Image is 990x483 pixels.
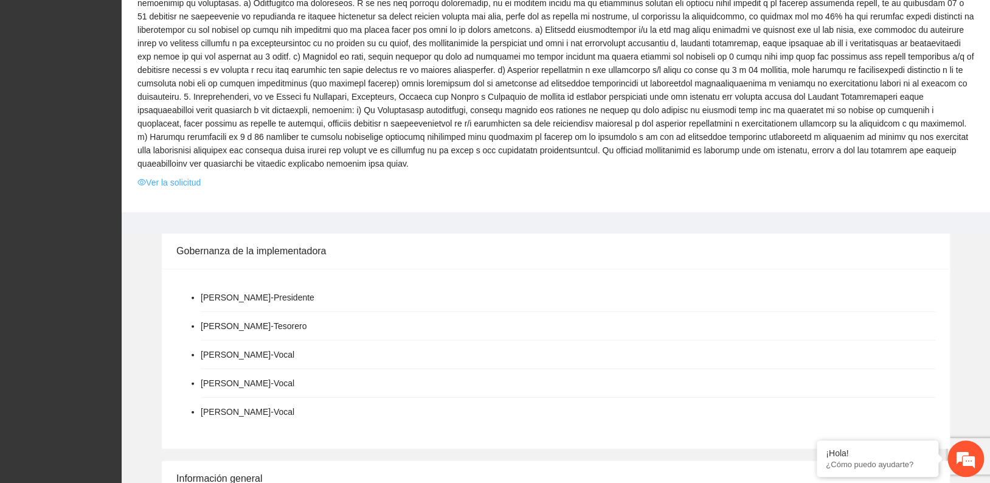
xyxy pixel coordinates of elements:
li: [PERSON_NAME] - Tesorero [201,319,306,333]
div: Chatee con nosotros ahora [63,62,204,78]
textarea: Escriba su mensaje y pulse “Intro” [6,332,232,375]
a: eyeVer la solicitud [137,176,201,189]
div: Gobernanza de la implementadora [176,234,935,268]
li: [PERSON_NAME] - Vocal [201,377,294,390]
li: [PERSON_NAME] - Vocal [201,348,294,361]
span: Estamos en línea. [71,162,168,285]
div: ¡Hola! [826,448,929,458]
span: eye [137,178,146,187]
div: Minimizar ventana de chat en vivo [199,6,229,35]
li: [PERSON_NAME] - Vocal [201,405,294,419]
p: ¿Cómo puedo ayudarte? [826,460,929,469]
li: [PERSON_NAME] - Presidente [201,291,314,304]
